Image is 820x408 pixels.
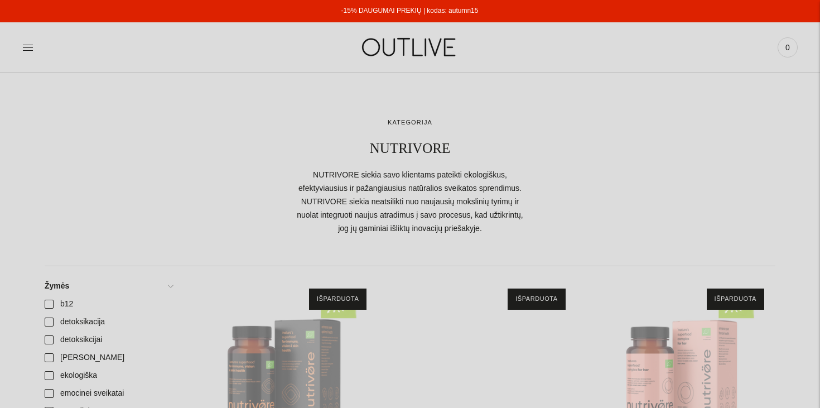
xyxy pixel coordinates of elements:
a: detoksikcijai [38,331,179,349]
a: detoksikacija [38,313,179,331]
a: [PERSON_NAME] [38,349,179,367]
img: OUTLIVE [340,28,480,66]
a: b12 [38,295,179,313]
a: Žymės [38,277,179,295]
a: -15% DAUGUMAI PREKIŲ | kodas: autumn15 [341,7,479,15]
a: emocinei sveikatai [38,385,179,402]
a: 0 [778,35,798,60]
span: 0 [780,40,795,55]
a: ekologiška [38,367,179,385]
